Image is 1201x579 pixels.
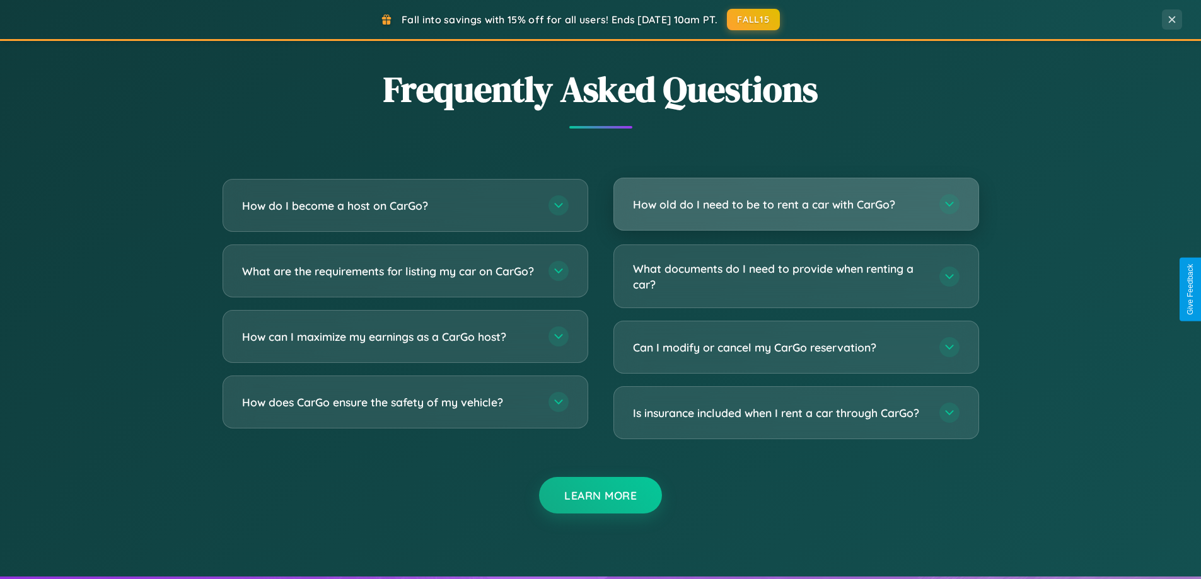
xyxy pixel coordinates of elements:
h3: How old do I need to be to rent a car with CarGo? [633,197,927,212]
h3: How do I become a host on CarGo? [242,198,536,214]
h2: Frequently Asked Questions [223,65,979,113]
div: Give Feedback [1186,264,1195,315]
button: Learn More [539,477,662,513]
h3: What documents do I need to provide when renting a car? [633,261,927,292]
h3: How can I maximize my earnings as a CarGo host? [242,329,536,345]
h3: Is insurance included when I rent a car through CarGo? [633,405,927,421]
span: Fall into savings with 15% off for all users! Ends [DATE] 10am PT. [402,13,717,26]
button: FALL15 [727,9,780,30]
h3: What are the requirements for listing my car on CarGo? [242,263,536,279]
h3: Can I modify or cancel my CarGo reservation? [633,340,927,355]
h3: How does CarGo ensure the safety of my vehicle? [242,394,536,410]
